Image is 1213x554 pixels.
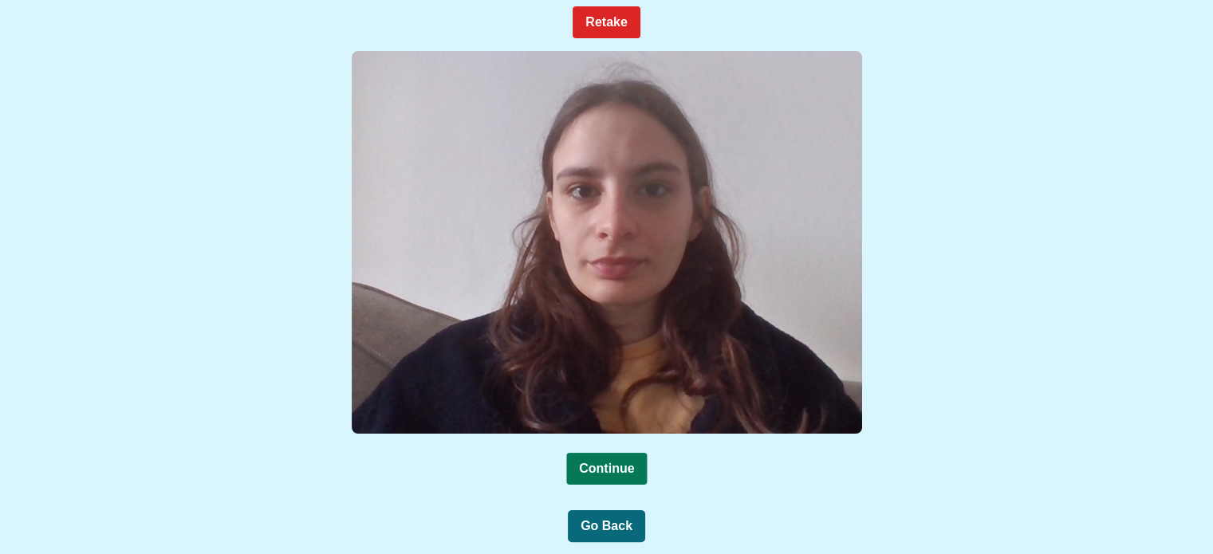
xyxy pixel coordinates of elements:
img: Captured selfie [352,51,862,434]
button: Go Back [568,510,645,542]
b: Continue [579,462,634,475]
b: Retake [585,15,627,29]
button: Continue [566,453,647,485]
button: Retake [573,6,640,38]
